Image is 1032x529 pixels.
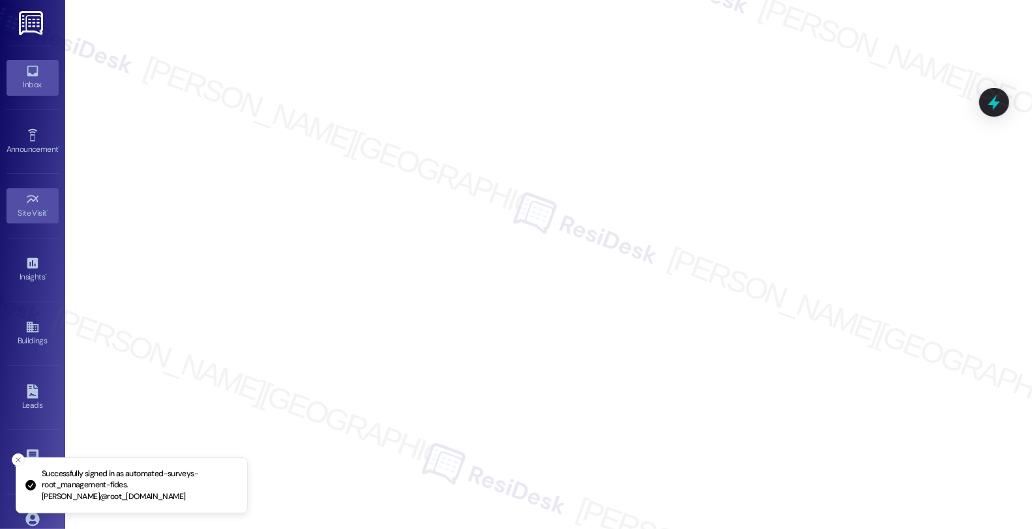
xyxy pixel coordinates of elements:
[7,380,59,416] a: Leads
[19,11,46,35] img: ResiDesk Logo
[58,143,60,152] span: •
[7,444,59,479] a: Templates •
[12,453,25,466] button: Close toast
[7,188,59,223] a: Site Visit •
[45,270,47,279] span: •
[47,207,49,216] span: •
[7,316,59,351] a: Buildings
[42,468,237,503] p: Successfully signed in as automated-surveys-root_management-fides.[PERSON_NAME]@root_[DOMAIN_NAME]
[7,60,59,95] a: Inbox
[7,252,59,287] a: Insights •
